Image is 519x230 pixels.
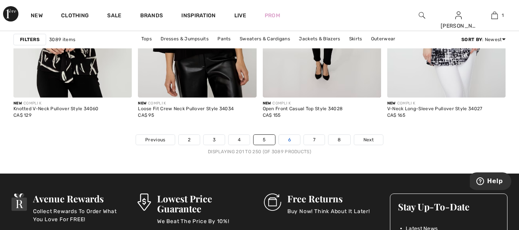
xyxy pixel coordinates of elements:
a: Outerwear [367,34,400,44]
a: Prom [265,12,280,20]
div: V-Neck Long-Sleeve Pullover Style 34027 [387,106,483,112]
span: CA$ 165 [387,113,405,118]
nav: Page navigation [13,134,506,155]
img: 1ère Avenue [3,6,18,22]
span: CA$ 95 [138,113,154,118]
span: CA$ 129 [13,113,32,118]
img: search the website [419,11,425,20]
div: Knotted V-Neck Pullover Style 34060 [13,106,99,112]
div: Loose Fit Crew Neck Pullover Style 34034 [138,106,234,112]
strong: Sort By [461,37,482,42]
div: COMPLI K [387,101,483,106]
img: My Info [455,11,462,20]
span: New [263,101,271,106]
div: COMPLI K [138,101,234,106]
h3: Lowest Price Guarantee [157,194,253,213]
a: Tops [138,34,156,44]
a: 7 [304,135,325,145]
a: 2 [179,135,200,145]
a: Live [234,12,246,20]
h3: Free Returns [287,194,370,204]
div: COMPLI K [263,101,343,106]
span: New [387,101,396,106]
p: Buy Now! Think About It Later! [287,207,370,223]
img: Lowest Price Guarantee [138,194,151,211]
a: Sale [107,12,121,20]
p: Collect Rewards To Order What You Love For FREE! [33,207,127,223]
img: My Bag [491,11,498,20]
img: Avenue Rewards [12,194,27,211]
a: Jackets & Blazers [295,34,344,44]
a: Next [354,135,383,145]
div: Open Front Casual Top Style 34028 [263,106,343,112]
a: Previous [136,135,174,145]
div: : Newest [461,36,506,43]
span: New [13,101,22,106]
img: Free Returns [264,194,281,211]
span: 1 [502,12,504,19]
div: [PERSON_NAME] [441,22,476,30]
a: 4 [229,135,250,145]
h3: Avenue Rewards [33,194,127,204]
a: Sweaters & Cardigans [236,34,294,44]
span: New [138,101,146,106]
span: Inspiration [181,12,216,20]
span: 3089 items [49,36,75,43]
a: 6 [279,135,300,145]
strong: Filters [20,36,40,43]
a: 8 [328,135,350,145]
iframe: Opens a widget where you can find more information [470,172,511,192]
div: COMPLI K [13,101,99,106]
a: Dresses & Jumpsuits [157,34,212,44]
a: 3 [204,135,225,145]
span: Previous [145,136,165,143]
a: Brands [140,12,163,20]
a: New [31,12,43,20]
a: 1 [477,11,512,20]
h3: Stay Up-To-Date [398,202,499,212]
a: Pants [214,34,235,44]
a: Skirts [345,34,366,44]
a: Sign In [455,12,462,19]
a: Clothing [61,12,89,20]
div: Displaying 201 to 250 (of 3089 products) [13,148,506,155]
span: Next [363,136,374,143]
a: 5 [254,135,275,145]
span: CA$ 155 [263,113,281,118]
